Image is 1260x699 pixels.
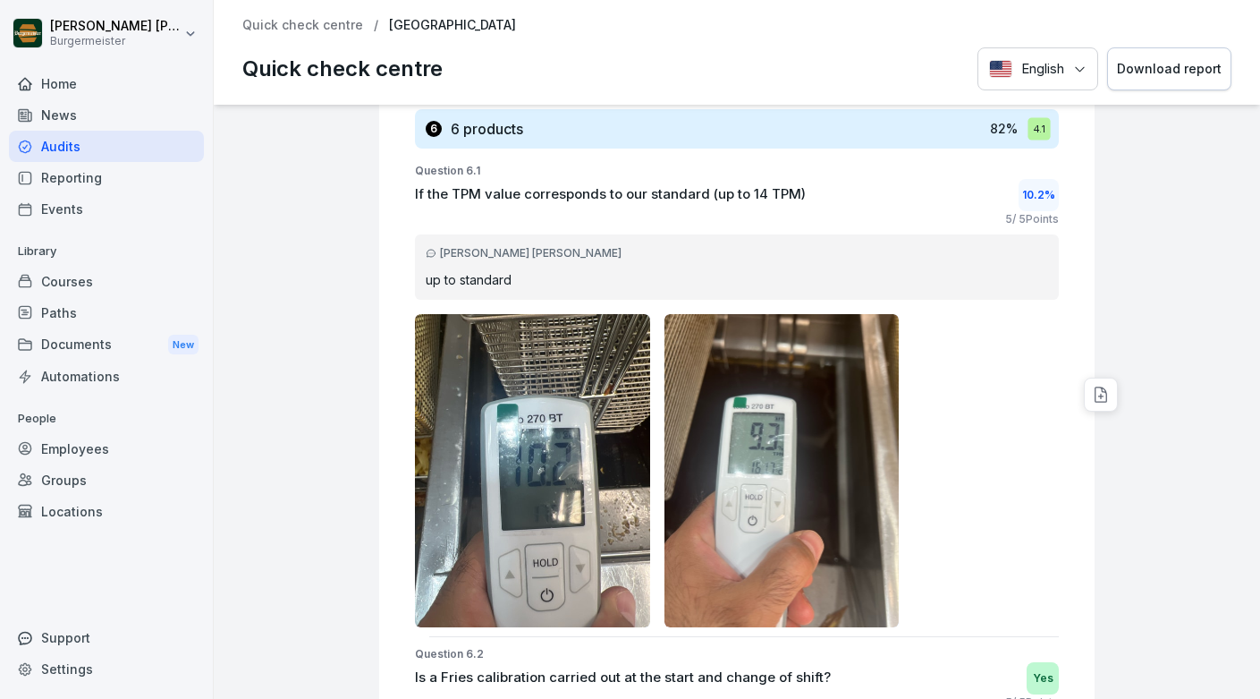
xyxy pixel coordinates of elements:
[415,314,650,627] img: hjh855ievotuy07d5qq7qdpw.png
[426,245,1048,261] div: [PERSON_NAME] [PERSON_NAME]
[9,162,204,193] a: Reporting
[9,328,204,362] div: Documents
[415,646,1059,662] p: Question 6.2
[426,121,442,137] div: 6
[168,335,199,355] div: New
[9,99,204,131] a: News
[9,653,204,685] a: Settings
[415,184,806,205] p: If the TPM value corresponds to our standard (up to 14 TPM)
[9,297,204,328] a: Paths
[415,163,1059,179] p: Question 6.1
[1019,179,1059,211] div: 10.2 %
[9,433,204,465] a: Employees
[9,405,204,433] p: People
[426,270,1048,289] p: up to standard
[9,496,204,527] a: Locations
[664,314,900,627] img: zxz4vi1fhh7kd42hmnauc4x5.png
[977,47,1098,91] button: Language
[50,19,181,34] p: [PERSON_NAME] [PERSON_NAME]
[9,622,204,653] div: Support
[1027,662,1059,695] div: Yes
[1005,211,1059,227] p: 5 / 5 Points
[50,35,181,47] p: Burgermeister
[1107,47,1231,91] button: Download report
[9,237,204,266] p: Library
[374,18,378,33] p: /
[990,119,1018,138] p: 82 %
[1021,59,1064,80] p: English
[1117,59,1222,79] div: Download report
[9,68,204,99] a: Home
[9,465,204,496] a: Groups
[451,119,523,139] h3: 6 products
[9,328,204,362] a: DocumentsNew
[389,18,516,33] p: [GEOGRAPHIC_DATA]
[242,53,443,85] p: Quick check centre
[1027,117,1050,140] div: 4.1
[9,193,204,225] a: Events
[9,266,204,297] a: Courses
[989,60,1012,78] img: English
[9,131,204,162] a: Audits
[415,668,831,688] p: Is a Fries calibration carried out at the start and change of shift?
[9,361,204,392] a: Automations
[242,18,363,33] a: Quick check centre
